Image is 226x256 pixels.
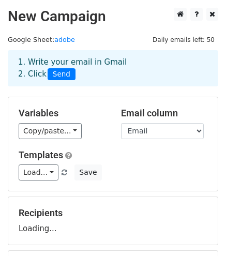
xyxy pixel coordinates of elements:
a: Copy/paste... [19,123,82,139]
h5: Variables [19,108,106,119]
h5: Email column [121,108,208,119]
span: Daily emails left: 50 [149,34,218,46]
small: Google Sheet: [8,36,75,43]
a: Templates [19,149,63,160]
div: Loading... [19,207,207,234]
h5: Recipients [19,207,207,219]
span: Send [48,68,76,81]
button: Save [74,164,101,180]
a: adobe [54,36,75,43]
a: Load... [19,164,58,180]
h2: New Campaign [8,8,218,25]
a: Daily emails left: 50 [149,36,218,43]
div: 1. Write your email in Gmail 2. Click [10,56,216,80]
